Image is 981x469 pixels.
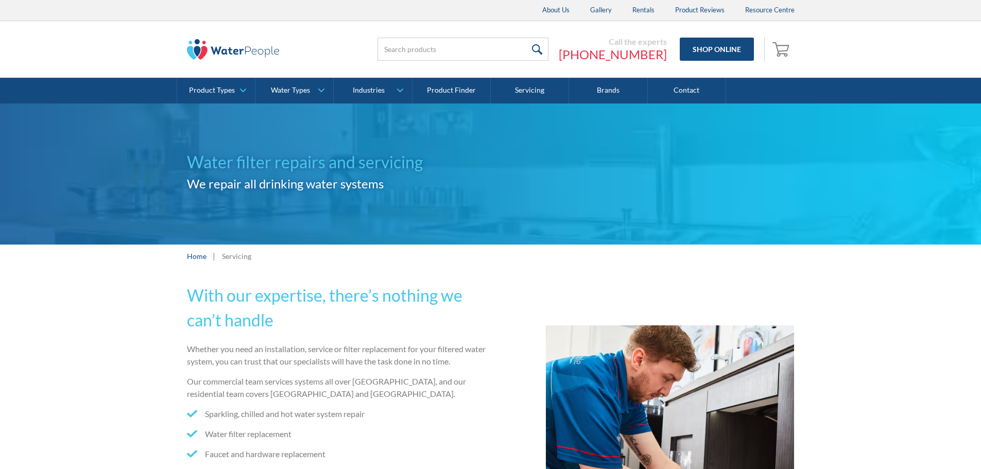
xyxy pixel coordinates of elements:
[412,78,491,103] a: Product Finder
[648,78,726,103] a: Contact
[569,78,647,103] a: Brands
[770,37,795,62] a: Open empty cart
[187,175,491,193] h2: We repair all drinking water systems
[271,86,310,95] div: Water Types
[491,78,569,103] a: Servicing
[353,86,385,95] div: Industries
[187,39,280,60] img: The Water People
[187,343,487,368] p: Whether you need an installation, service or filter replacement for your filtered water system, y...
[187,251,206,262] a: Home
[187,428,487,440] li: Water filter replacement
[212,250,217,262] div: |
[334,78,411,103] a: Industries
[187,283,487,333] h2: With our expertise, there’s nothing we can’t handle
[189,86,235,95] div: Product Types
[187,408,487,420] li: Sparkling, chilled and hot water system repair
[187,150,491,175] h1: Water filter repairs and servicing
[680,38,754,61] a: Shop Online
[377,38,548,61] input: Search products
[187,448,487,460] li: Faucet and hardware replacement
[559,37,667,47] div: Call the experts
[772,41,792,57] img: shopping cart
[559,47,667,62] a: [PHONE_NUMBER]
[187,375,487,400] p: Our commercial team services systems all over [GEOGRAPHIC_DATA], and our residential team covers ...
[177,78,255,103] a: Product Types
[255,78,333,103] a: Water Types
[222,251,251,262] div: Servicing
